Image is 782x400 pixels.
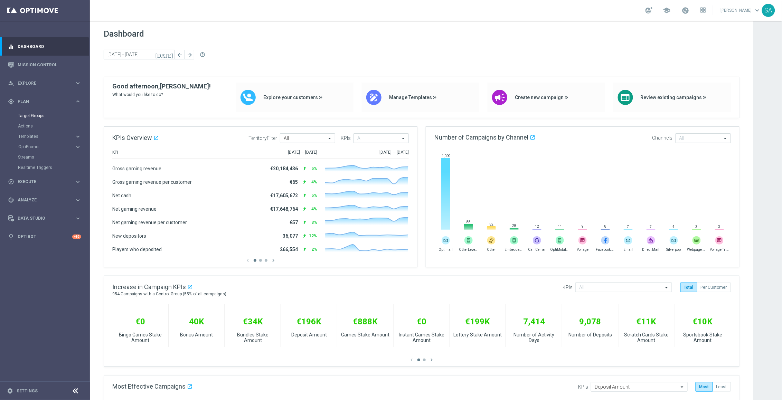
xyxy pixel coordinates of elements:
i: keyboard_arrow_right [75,197,81,203]
div: Streams [18,152,89,162]
i: track_changes [8,197,14,203]
span: Templates [18,134,68,139]
span: Explore [18,81,75,85]
span: Analyze [18,198,75,202]
button: lightbulb Optibot +10 [8,234,82,239]
button: Templates keyboard_arrow_right [18,134,82,139]
span: OptiPromo [18,145,68,149]
div: +10 [72,235,81,239]
a: Realtime Triggers [18,165,72,170]
button: play_circle_outline Execute keyboard_arrow_right [8,179,82,184]
i: play_circle_outline [8,179,14,185]
div: Mission Control [8,56,81,74]
div: OptiPromo [18,142,89,152]
div: Data Studio [8,215,75,221]
button: equalizer Dashboard [8,44,82,49]
a: Actions [18,123,72,129]
span: keyboard_arrow_down [754,7,761,14]
button: track_changes Analyze keyboard_arrow_right [8,197,82,203]
a: Streams [18,154,72,160]
div: SA [762,4,775,17]
i: keyboard_arrow_right [75,98,81,105]
span: Execute [18,180,75,184]
i: gps_fixed [8,98,14,105]
div: Templates [18,131,89,142]
div: Plan [8,98,75,105]
span: Plan [18,99,75,104]
i: keyboard_arrow_right [75,179,81,185]
div: Templates [18,134,75,139]
div: OptiPromo [18,145,75,149]
a: Dashboard [18,37,81,56]
a: Settings [17,389,38,393]
button: OptiPromo keyboard_arrow_right [18,144,82,150]
div: Execute [8,179,75,185]
i: keyboard_arrow_right [75,80,81,86]
i: keyboard_arrow_right [75,215,81,222]
a: [PERSON_NAME]keyboard_arrow_down [720,5,762,16]
button: person_search Explore keyboard_arrow_right [8,80,82,86]
a: Optibot [18,228,72,246]
span: school [663,7,671,14]
button: Mission Control [8,62,82,68]
button: Data Studio keyboard_arrow_right [8,216,82,221]
button: gps_fixed Plan keyboard_arrow_right [8,99,82,104]
div: Explore [8,80,75,86]
div: Analyze [8,197,75,203]
a: Target Groups [18,113,72,118]
i: settings [7,388,13,394]
a: Mission Control [18,56,81,74]
div: Target Groups [18,111,89,121]
div: Optibot [8,228,81,246]
i: person_search [8,80,14,86]
span: Data Studio [18,216,75,220]
div: Actions [18,121,89,131]
i: lightbulb [8,234,14,240]
i: keyboard_arrow_right [75,133,81,140]
i: keyboard_arrow_right [75,144,81,150]
div: Realtime Triggers [18,162,89,173]
div: Dashboard [8,37,81,56]
i: equalizer [8,44,14,50]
